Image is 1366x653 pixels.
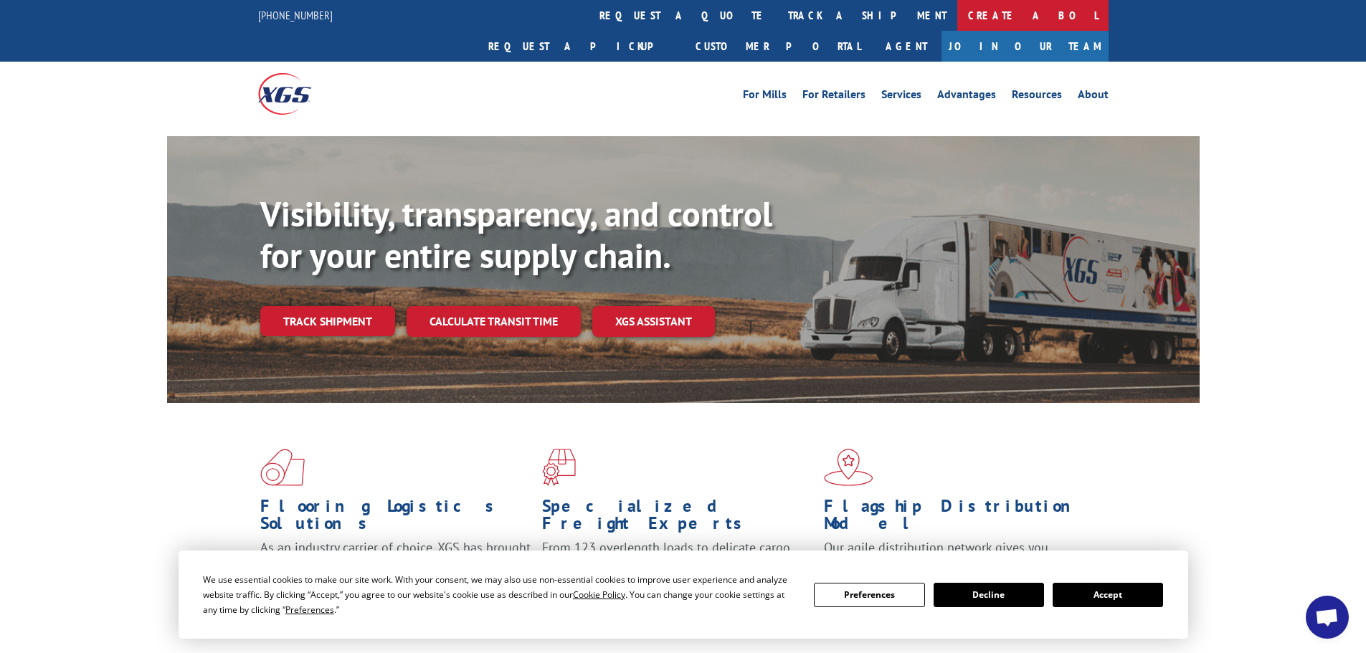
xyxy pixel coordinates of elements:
[881,89,921,105] a: Services
[203,572,797,617] div: We use essential cookies to make our site work. With your consent, we may also use non-essential ...
[573,588,625,601] span: Cookie Policy
[285,604,334,616] span: Preferences
[1078,89,1109,105] a: About
[1053,583,1163,607] button: Accept
[934,583,1044,607] button: Decline
[1012,89,1062,105] a: Resources
[743,89,787,105] a: For Mills
[937,89,996,105] a: Advantages
[179,550,1188,639] div: Cookie Consent Prompt
[260,539,531,590] span: As an industry carrier of choice, XGS has brought innovation and dedication to flooring logistics...
[802,89,865,105] a: For Retailers
[258,8,333,22] a: [PHONE_NUMBER]
[478,31,685,62] a: Request a pickup
[542,449,576,486] img: xgs-icon-focused-on-flooring-red
[542,539,813,603] p: From 123 overlength loads to delicate cargo, our experienced staff knows the best way to move you...
[1306,596,1349,639] div: Open chat
[814,583,924,607] button: Preferences
[685,31,871,62] a: Customer Portal
[824,539,1088,573] span: Our agile distribution network gives you nationwide inventory management on demand.
[260,191,772,277] b: Visibility, transparency, and control for your entire supply chain.
[260,497,531,539] h1: Flooring Logistics Solutions
[942,31,1109,62] a: Join Our Team
[542,497,813,539] h1: Specialized Freight Experts
[260,449,305,486] img: xgs-icon-total-supply-chain-intelligence-red
[824,497,1095,539] h1: Flagship Distribution Model
[824,449,873,486] img: xgs-icon-flagship-distribution-model-red
[871,31,942,62] a: Agent
[260,306,395,336] a: Track shipment
[592,306,715,337] a: XGS ASSISTANT
[407,306,581,337] a: Calculate transit time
